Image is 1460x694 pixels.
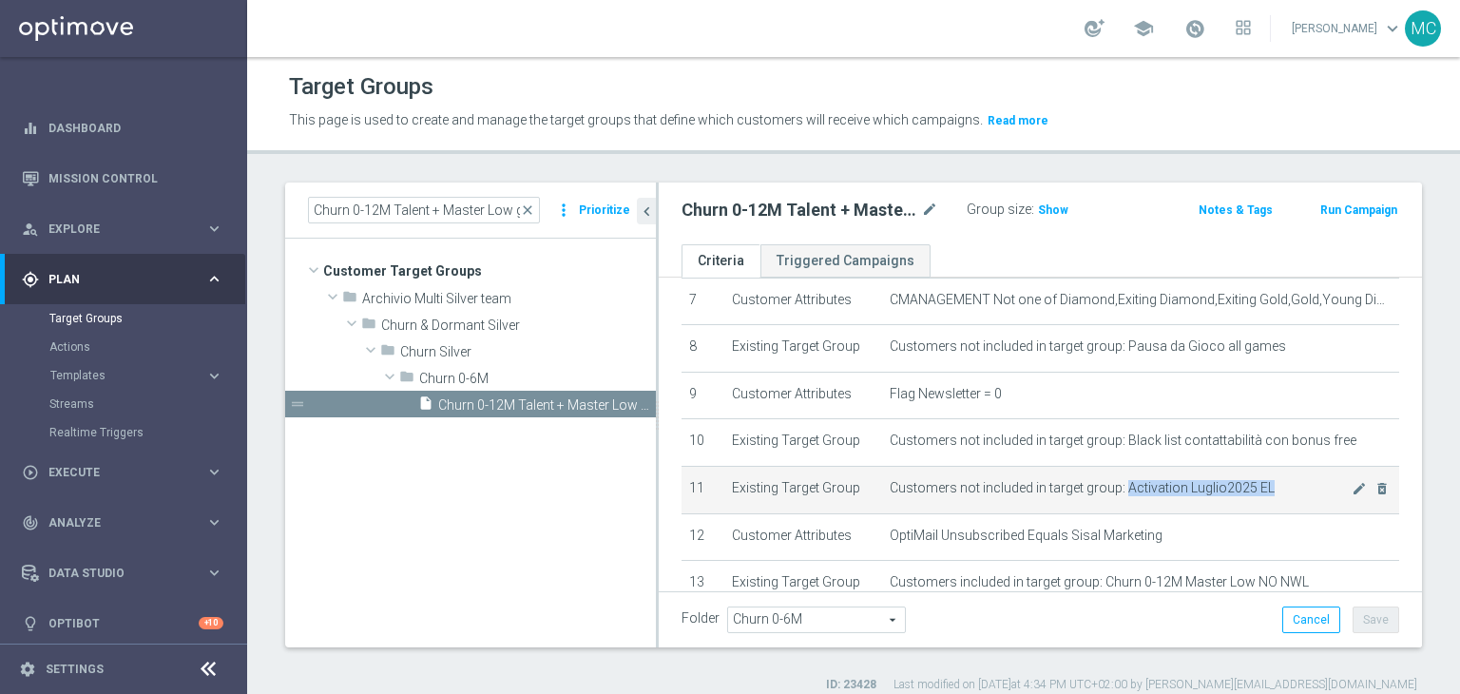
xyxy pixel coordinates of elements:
[1374,481,1390,496] i: delete_forever
[48,274,205,285] span: Plan
[724,466,882,513] td: Existing Target Group
[1353,607,1399,633] button: Save
[48,223,205,235] span: Explore
[48,103,223,153] a: Dashboard
[682,561,724,608] td: 13
[890,574,1309,590] span: Customers included in target group: Churn 0-12M Master Low NO NWL
[682,278,724,325] td: 7
[1197,200,1275,221] button: Notes & Tags
[890,386,1002,402] span: Flag Newsletter = 0
[22,615,39,632] i: lightbulb
[22,565,205,582] div: Data Studio
[419,371,656,387] span: Churn 0-6M
[205,270,223,288] i: keyboard_arrow_right
[682,419,724,467] td: 10
[890,433,1356,449] span: Customers not included in target group: Black list contattabilità con bonus free
[890,480,1351,496] span: Customers not included in target group: Activation Luglio2025 EL
[342,289,357,311] i: folder
[638,202,656,221] i: chevron_left
[21,566,224,581] button: Data Studio keyboard_arrow_right
[205,564,223,582] i: keyboard_arrow_right
[921,199,938,222] i: mode_edit
[724,325,882,373] td: Existing Target Group
[1038,203,1068,217] span: Show
[21,515,224,530] button: track_changes Analyze keyboard_arrow_right
[21,465,224,480] button: play_circle_outline Execute keyboard_arrow_right
[22,221,205,238] div: Explore
[682,466,724,513] td: 11
[1031,202,1034,218] label: :
[1405,10,1441,47] div: MC
[205,513,223,531] i: keyboard_arrow_right
[48,568,205,579] span: Data Studio
[49,311,198,326] a: Target Groups
[418,395,433,417] i: insert_drive_file
[682,610,720,627] label: Folder
[1352,481,1367,496] i: mode_edit
[760,244,931,278] a: Triggered Campaigns
[381,318,656,334] span: Churn &amp; Dormant Silver
[48,598,199,648] a: Optibot
[890,292,1392,308] span: CMANAGEMENT Not one of Diamond,Exiting Diamond,Exiting Gold,Gold,Young Diamond,Young Gold,Exiting...
[49,396,198,412] a: Streams
[400,344,656,360] span: Churn Silver
[49,368,224,383] button: Templates keyboard_arrow_right
[1318,200,1399,221] button: Run Campaign
[724,513,882,561] td: Customer Attributes
[22,103,223,153] div: Dashboard
[49,339,198,355] a: Actions
[22,464,205,481] div: Execute
[49,333,245,361] div: Actions
[48,467,205,478] span: Execute
[22,153,223,203] div: Mission Control
[323,258,656,284] span: Customer Target Groups
[50,370,186,381] span: Templates
[1133,18,1154,39] span: school
[362,291,656,307] span: Archivio Multi Silver team
[19,661,36,678] i: settings
[21,121,224,136] button: equalizer Dashboard
[21,272,224,287] div: gps_fixed Plan keyboard_arrow_right
[49,425,198,440] a: Realtime Triggers
[48,517,205,529] span: Analyze
[21,171,224,186] button: Mission Control
[682,199,917,222] h2: Churn 0-12M Talent + Master Low ggr nb > 10 lftime NO NWL TOP 10k
[399,369,414,391] i: folder
[554,197,573,223] i: more_vert
[48,153,223,203] a: Mission Control
[205,220,223,238] i: keyboard_arrow_right
[22,598,223,648] div: Optibot
[22,221,39,238] i: person_search
[724,419,882,467] td: Existing Target Group
[637,198,656,224] button: chevron_left
[1282,607,1340,633] button: Cancel
[520,202,535,218] span: close
[289,73,433,101] h1: Target Groups
[576,198,633,223] button: Prioritize
[308,197,540,223] input: Quick find group or folder
[22,464,39,481] i: play_circle_outline
[724,278,882,325] td: Customer Attributes
[682,372,724,419] td: 9
[22,120,39,137] i: equalizer
[682,513,724,561] td: 12
[22,514,39,531] i: track_changes
[50,370,205,381] div: Templates
[21,222,224,237] button: person_search Explore keyboard_arrow_right
[986,110,1050,131] button: Read more
[49,418,245,447] div: Realtime Triggers
[199,617,223,629] div: +10
[967,202,1031,218] label: Group size
[361,316,376,337] i: folder
[49,304,245,333] div: Target Groups
[682,325,724,373] td: 8
[46,664,104,675] a: Settings
[1290,14,1405,43] a: [PERSON_NAME]keyboard_arrow_down
[21,616,224,631] button: lightbulb Optibot +10
[380,342,395,364] i: folder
